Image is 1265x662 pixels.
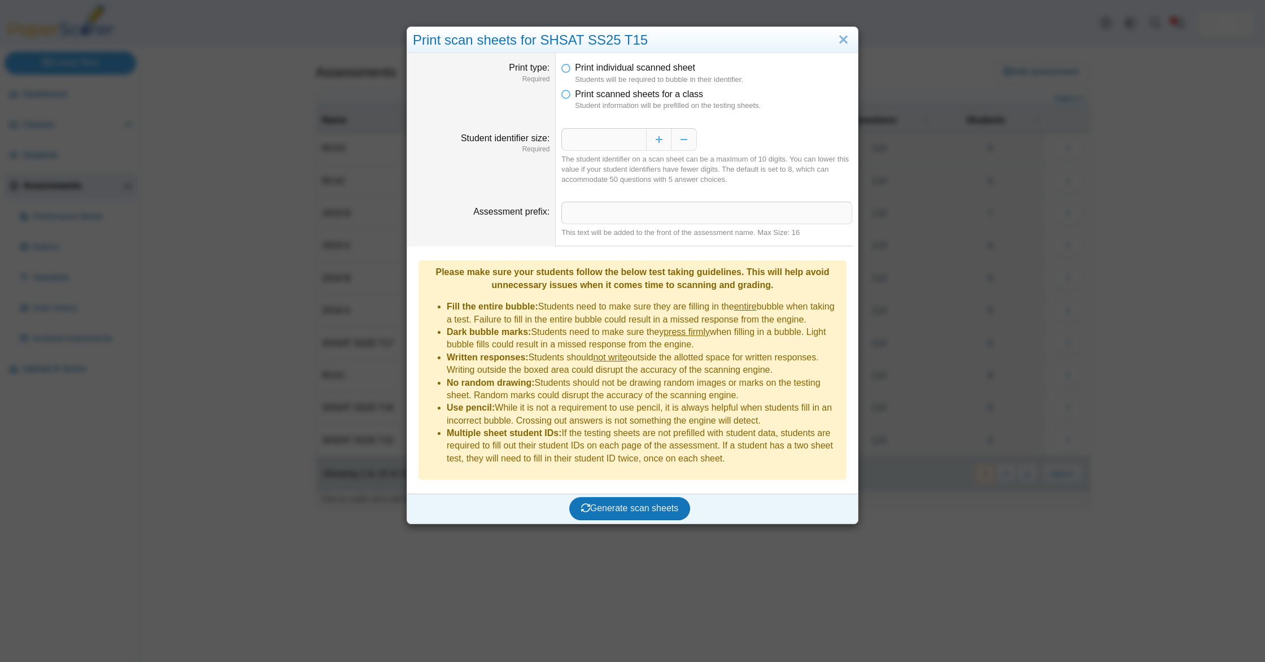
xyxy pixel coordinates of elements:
[569,497,691,520] button: Generate scan sheets
[509,63,549,72] label: Print type
[575,101,852,111] dfn: Student information will be prefilled on the testing sheets.
[593,352,627,362] u: not write
[461,133,549,143] label: Student identifier size
[835,31,852,50] a: Close
[447,327,531,337] b: Dark bubble marks:
[575,75,852,85] dfn: Students will be required to bubble in their identifier.
[447,352,529,362] b: Written responses:
[561,154,852,185] div: The student identifier on a scan sheet can be a maximum of 10 digits. You can lower this value if...
[575,89,703,99] span: Print scanned sheets for a class
[575,63,695,72] span: Print individual scanned sheet
[413,145,549,154] dfn: Required
[646,128,671,151] button: Increase
[413,75,549,84] dfn: Required
[447,403,495,412] b: Use pencil:
[407,27,858,54] div: Print scan sheets for SHSAT SS25 T15
[447,427,841,465] li: If the testing sheets are not prefilled with student data, students are required to fill out thei...
[447,351,841,377] li: Students should outside the allotted space for written responses. Writing outside the boxed area ...
[447,326,841,351] li: Students need to make sure they when filling in a bubble. Light bubble fills could result in a mi...
[447,428,562,438] b: Multiple sheet student IDs:
[664,327,710,337] u: press firmly
[473,207,549,216] label: Assessment prefix
[447,377,841,402] li: Students should not be drawing random images or marks on the testing sheet. Random marks could di...
[671,128,697,151] button: Decrease
[581,503,679,513] span: Generate scan sheets
[435,267,829,289] b: Please make sure your students follow the below test taking guidelines. This will help avoid unne...
[561,228,852,238] div: This text will be added to the front of the assessment name. Max Size: 16
[447,302,538,311] b: Fill the entire bubble:
[447,300,841,326] li: Students need to make sure they are filling in the bubble when taking a test. Failure to fill in ...
[447,378,535,387] b: No random drawing:
[447,402,841,427] li: While it is not a requirement to use pencil, it is always helpful when students fill in an incorr...
[734,302,757,311] u: entire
